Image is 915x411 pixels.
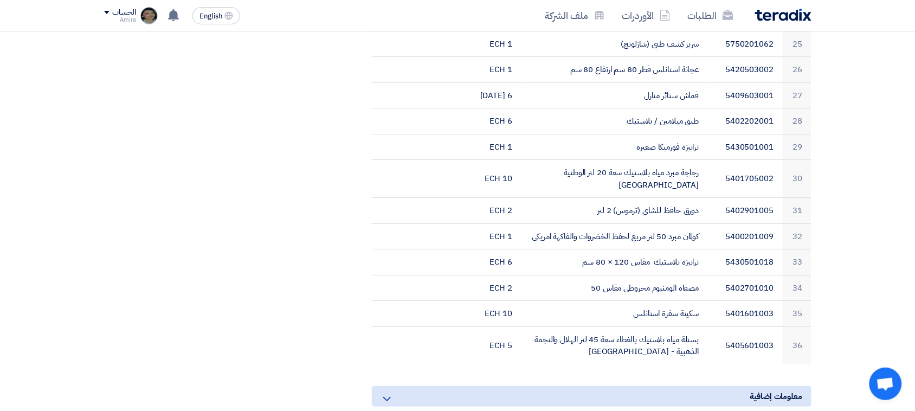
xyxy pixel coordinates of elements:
td: 27 [783,82,811,108]
td: ترابيزة فورميكا صغيرة [521,134,708,160]
td: 5401601003 [708,301,783,327]
td: 10 ECH [446,160,521,198]
td: 33 [783,249,811,275]
span: معلومات إضافية [750,390,803,402]
td: 5405601003 [708,326,783,364]
td: 26 [783,57,811,83]
td: طبق ميلامين / بلاستيك [521,108,708,134]
td: 25 [783,31,811,57]
td: 5430501018 [708,249,783,275]
td: 34 [783,275,811,301]
td: 5401705002 [708,160,783,198]
td: 5750201062 [708,31,783,57]
div: الحساب [113,8,136,17]
span: English [199,12,222,20]
td: 1 ECH [446,57,521,83]
td: دورق حافظ للشاى (ترموس) 2 لتر [521,198,708,224]
td: 5 ECH [446,326,521,364]
td: كولمان مبرد 50 لتر مربع لحفظ الخضروات والفاكهة امريكى [521,223,708,249]
td: 5402701010 [708,275,783,301]
td: 28 [783,108,811,134]
td: 5430501001 [708,134,783,160]
img: Teradix logo [755,9,811,21]
td: 5409603001 [708,82,783,108]
a: ملف الشركة [537,3,614,28]
td: 1 ECH [446,223,521,249]
a: Open chat [869,368,902,400]
button: English [192,7,240,24]
td: عجانة استانلس قطر 80 سم ارتفاع 80 سم [521,57,708,83]
a: الطلبات [679,3,742,28]
a: الأوردرات [614,3,679,28]
td: قماش ستائر منازل [521,82,708,108]
td: 30 [783,160,811,198]
td: 6 ECH [446,108,521,134]
td: 6 [DATE] [446,82,521,108]
td: سرير كشف طبى (شازلونج) [521,31,708,57]
td: 1 ECH [446,31,521,57]
td: 5402202001 [708,108,783,134]
td: 1 ECH [446,134,521,160]
td: 32 [783,223,811,249]
div: Amira [104,17,136,23]
td: 31 [783,198,811,224]
td: 29 [783,134,811,160]
td: بستلة مياه بلاستيك بالغطاء سعة 45 لتر الهلال والنجمة الذهبية - [GEOGRAPHIC_DATA] [521,326,708,364]
td: سكينة سفرة استانلس [521,301,708,327]
td: 10 ECH [446,301,521,327]
td: مصفاة الومنيوم مخروطى مقاس 50 [521,275,708,301]
td: 6 ECH [446,249,521,275]
td: 2 ECH [446,198,521,224]
td: 2 ECH [446,275,521,301]
td: ترابيزة بلاستيك مقاس 120 × 80 سم [521,249,708,275]
td: 5400201009 [708,223,783,249]
td: 5402901005 [708,198,783,224]
td: 36 [783,326,811,364]
td: 35 [783,301,811,327]
td: زجاجة مبرد مياه بلاستيك سعة 20 لتر الوطنية [GEOGRAPHIC_DATA] [521,160,708,198]
img: baffeccee_1696439281445.jpg [140,7,158,24]
td: 5420503002 [708,57,783,83]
